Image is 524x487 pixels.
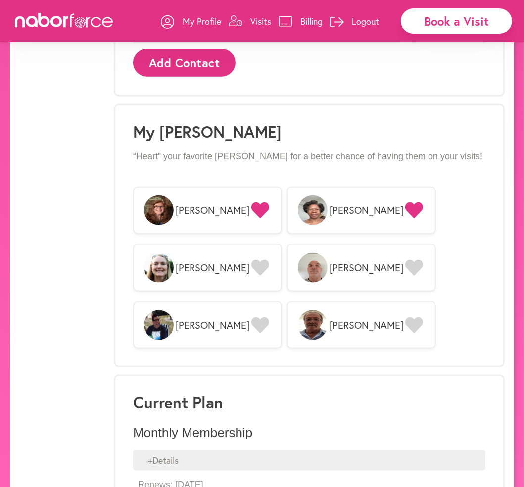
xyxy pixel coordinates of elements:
[133,49,236,76] button: Add Contact
[330,204,403,216] span: [PERSON_NAME]
[352,15,379,27] p: Logout
[133,151,485,162] p: “Heart” your favorite [PERSON_NAME] for a better chance of having them on your visits!
[161,6,221,36] a: My Profile
[133,450,485,471] div: + Details
[176,262,249,274] span: [PERSON_NAME]
[330,6,379,36] a: Logout
[298,253,328,283] img: 3bNv9vLJRwaq8vzLSqD1
[330,262,403,274] span: [PERSON_NAME]
[144,310,174,340] img: vjDXxCGeRWajZTQjpXul
[279,6,323,36] a: Billing
[250,15,271,27] p: Visits
[298,310,328,340] img: OLZYnrK5RmfGJidf63b1
[330,319,403,331] span: [PERSON_NAME]
[183,15,221,27] p: My Profile
[133,393,485,412] h3: Current Plan
[229,6,271,36] a: Visits
[133,122,485,141] h1: My [PERSON_NAME]
[144,195,174,225] img: VfMmOLChR2GfaR7mSB0J
[144,253,174,283] img: oLPMqp5iT7eMKZKjww6N
[133,425,485,440] p: Monthly Membership
[401,8,512,34] div: Book a Visit
[300,15,323,27] p: Billing
[176,319,249,331] span: [PERSON_NAME]
[298,195,328,225] img: lrYD7lZOThewlVi7Zlpd
[176,204,249,216] span: [PERSON_NAME]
